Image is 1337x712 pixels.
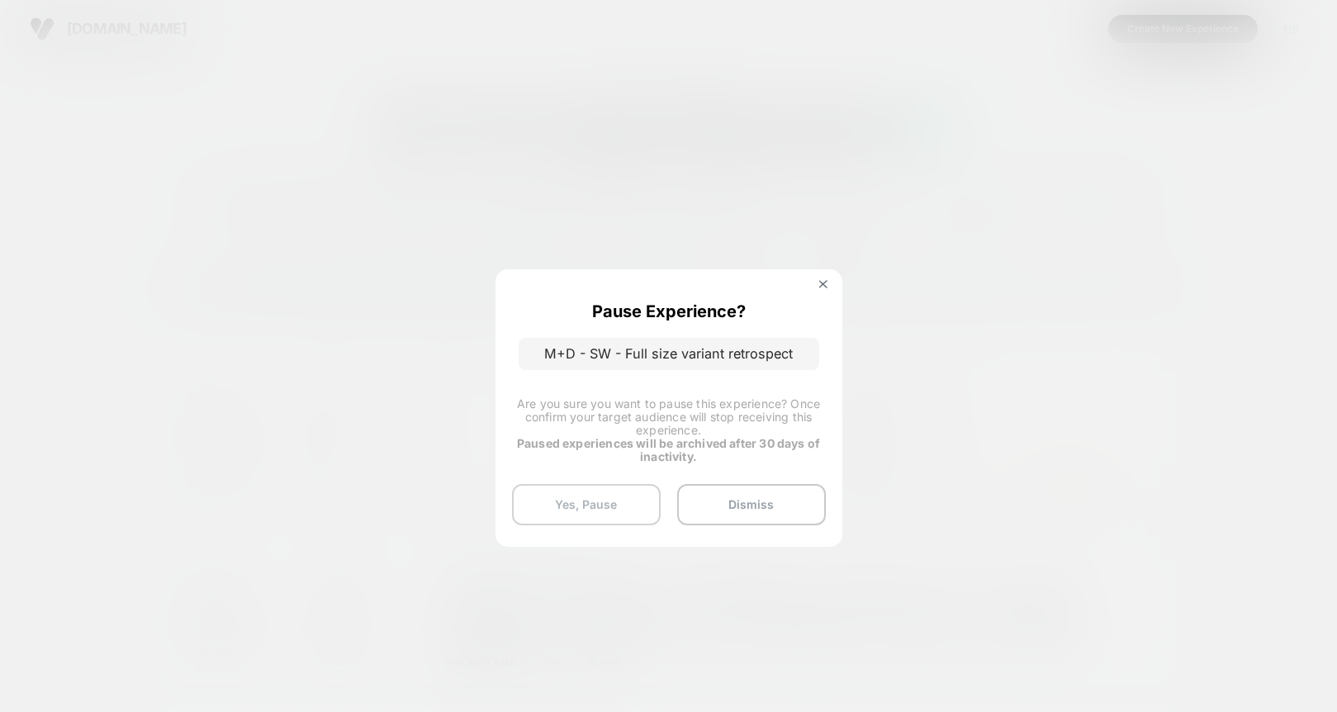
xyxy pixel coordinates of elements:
[592,302,746,321] p: Pause Experience?
[519,338,819,370] p: M+D - SW - Full size variant retrospect
[819,280,827,288] img: close
[677,484,826,525] button: Dismiss
[512,484,661,525] button: Yes, Pause
[517,396,820,437] span: Are you sure you want to pause this experience? Once confirm your target audience will stop recei...
[517,436,820,463] strong: Paused experiences will be archived after 30 days of inactivity.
